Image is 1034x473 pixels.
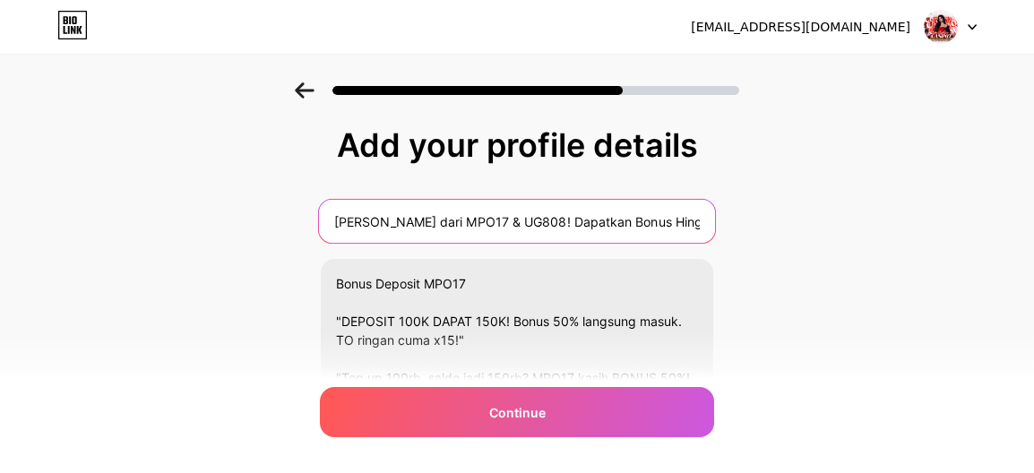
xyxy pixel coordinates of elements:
[691,18,910,37] div: [EMAIL_ADDRESS][DOMAIN_NAME]
[924,10,958,44] img: mpo17viral
[329,127,705,163] div: Add your profile details
[319,200,715,243] input: Your name
[489,403,546,422] span: Continue
[675,383,704,394] span: 180/255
